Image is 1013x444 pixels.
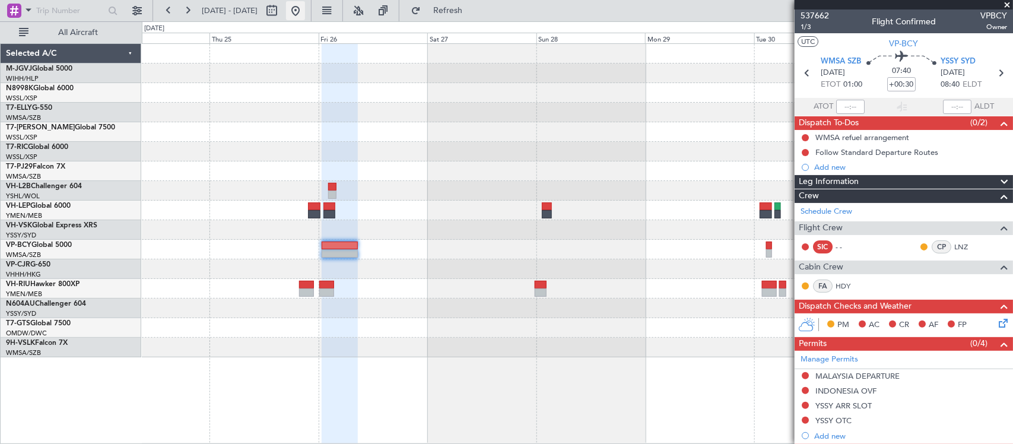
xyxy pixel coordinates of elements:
a: M-JGVJGlobal 5000 [6,65,72,72]
div: INDONESIA OVF [815,386,877,396]
span: T7-PJ29 [6,163,33,170]
span: T7-[PERSON_NAME] [6,124,75,131]
span: Leg Information [799,175,859,189]
span: VPBCY [980,9,1007,22]
a: WMSA/SZB [6,113,41,122]
span: (0/4) [970,337,987,350]
div: CP [932,240,951,253]
button: All Aircraft [13,23,129,42]
div: Tue 30 [754,33,863,43]
a: T7-ELLYG-550 [6,104,52,112]
span: All Aircraft [31,28,125,37]
span: N604AU [6,300,35,307]
span: YSSY SYD [941,56,976,68]
div: Follow Standard Departure Routes [815,147,938,157]
span: 9H-VSLK [6,340,35,347]
span: 537662 [801,9,829,22]
span: Cabin Crew [799,261,843,274]
span: Dispatch Checks and Weather [799,300,912,313]
span: 07:40 [892,65,911,77]
div: Mon 29 [645,33,754,43]
span: Crew [799,189,819,203]
span: [DATE] [941,67,965,79]
span: Permits [799,337,827,351]
span: ALDT [974,101,994,113]
a: YMEN/MEB [6,290,42,299]
a: VP-CJRG-650 [6,261,50,268]
div: YSSY OTC [815,416,852,426]
a: N604AUChallenger 604 [6,300,86,307]
span: 08:40 [941,79,960,91]
a: VH-L2BChallenger 604 [6,183,82,190]
span: VP-BCY [890,37,919,50]
div: Sun 28 [536,33,646,43]
a: T7-RICGlobal 6000 [6,144,68,151]
a: WSSL/XSP [6,153,37,161]
span: M-JGVJ [6,65,32,72]
span: FP [958,319,967,331]
a: VH-LEPGlobal 6000 [6,202,71,210]
div: WMSA refuel arrangement [815,132,909,142]
a: YMEN/MEB [6,211,42,220]
button: Refresh [405,1,477,20]
span: ATOT [814,101,833,113]
a: N8998KGlobal 6000 [6,85,74,92]
div: [DATE] [144,24,164,34]
a: VH-RIUHawker 800XP [6,281,80,288]
a: T7-GTSGlobal 7500 [6,320,71,327]
span: (0/2) [970,116,987,129]
a: WIHH/HLP [6,74,39,83]
span: AC [869,319,879,331]
button: UTC [798,36,818,47]
a: YSSY/SYD [6,231,36,240]
div: Add new [814,431,1007,441]
a: HDY [836,281,862,291]
div: YSSY ARR SLOT [815,401,872,411]
span: Dispatch To-Dos [799,116,859,130]
div: MALAYSIA DEPARTURE [815,371,900,381]
span: VH-RIU [6,281,30,288]
span: 01:00 [843,79,862,91]
a: WMSA/SZB [6,172,41,181]
div: FA [813,280,833,293]
span: T7-GTS [6,320,30,327]
span: [DATE] [821,67,845,79]
div: Sat 27 [427,33,536,43]
div: Fri 26 [319,33,428,43]
span: [DATE] - [DATE] [202,5,258,16]
span: VH-LEP [6,202,30,210]
span: ELDT [963,79,982,91]
a: T7-[PERSON_NAME]Global 7500 [6,124,115,131]
a: VP-BCYGlobal 5000 [6,242,72,249]
span: VP-BCY [6,242,31,249]
div: Thu 25 [209,33,319,43]
a: YSSY/SYD [6,309,36,318]
span: 1/3 [801,22,829,32]
a: VHHH/HKG [6,270,41,279]
span: VH-L2B [6,183,31,190]
a: YSHL/WOL [6,192,40,201]
div: SIC [813,240,833,253]
div: Wed 24 [100,33,209,43]
span: T7-RIC [6,144,28,151]
a: LNZ [954,242,981,252]
a: WSSL/XSP [6,94,37,103]
span: T7-ELLY [6,104,32,112]
span: PM [837,319,849,331]
span: VH-VSK [6,222,32,229]
a: WMSA/SZB [6,348,41,357]
a: T7-PJ29Falcon 7X [6,163,65,170]
span: ETOT [821,79,840,91]
div: Flight Confirmed [872,16,936,28]
span: CR [899,319,909,331]
a: Schedule Crew [801,206,852,218]
a: WMSA/SZB [6,250,41,259]
span: Flight Crew [799,221,843,235]
a: 9H-VSLKFalcon 7X [6,340,68,347]
a: Manage Permits [801,354,858,366]
input: --:-- [836,100,865,114]
div: - - [836,242,862,252]
div: Add new [814,162,1007,172]
span: WMSA SZB [821,56,861,68]
a: WSSL/XSP [6,133,37,142]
